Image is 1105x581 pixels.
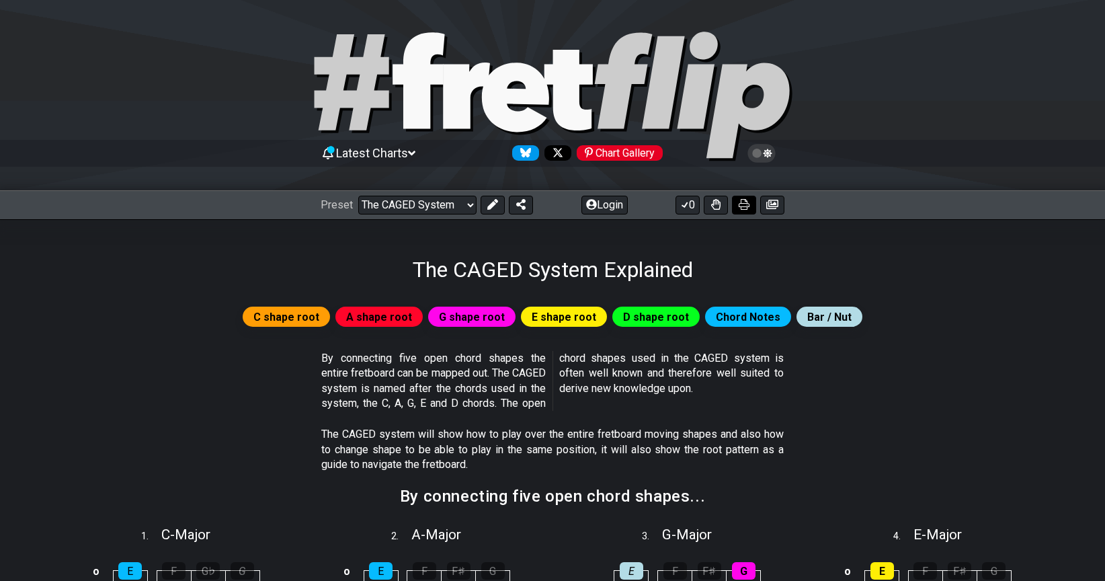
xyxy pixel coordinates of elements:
button: Print [732,196,756,215]
div: E [870,562,894,580]
div: F♯ [698,562,721,580]
span: 3 . [642,529,662,544]
span: A - Major [411,527,461,543]
div: F [913,562,937,580]
span: Preset [321,198,353,211]
a: Follow #fretflip at X [539,145,571,161]
p: The CAGED system will show how to play over the entire fretboard moving shapes and also how to ch... [321,427,784,472]
button: Login [581,196,628,215]
div: G♭ [196,562,220,580]
span: A shape root [346,307,412,327]
h1: The CAGED System Explained [413,257,693,282]
span: E shape root [532,307,596,327]
div: F♯ [447,562,470,580]
div: F♯ [948,562,971,580]
div: F [162,562,186,580]
div: Chart Gallery [577,145,663,161]
div: G [231,562,254,580]
select: Preset [358,196,477,215]
a: Follow #fretflip at Bluesky [507,145,539,161]
button: Share Preset [509,196,533,215]
div: G [982,562,1006,580]
span: Toggle light / dark theme [754,147,770,159]
span: 4 . [893,529,913,544]
span: 1 . [141,529,161,544]
span: Chord Notes [716,307,780,327]
button: 0 [676,196,700,215]
span: 2 . [391,529,411,544]
p: By connecting five open chord shapes the entire fretboard can be mapped out. The CAGED system is ... [321,351,784,412]
div: E [620,562,643,580]
span: G shape root [439,307,505,327]
span: E - Major [913,527,962,543]
div: G [481,562,505,580]
h2: By connecting five open chord shapes... [400,489,705,504]
div: E [118,562,142,580]
span: C - Major [161,527,210,543]
span: Bar / Nut [807,307,852,327]
div: F [413,562,436,580]
span: G - Major [662,527,712,543]
a: #fretflip at Pinterest [571,145,663,161]
div: G [732,562,755,580]
span: C shape root [253,307,319,327]
div: E [369,562,393,580]
button: Toggle Dexterity for all fretkits [704,196,728,215]
span: Latest Charts [336,146,408,160]
button: Edit Preset [481,196,505,215]
div: F [663,562,687,580]
button: Create image [760,196,784,215]
span: D shape root [623,307,689,327]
